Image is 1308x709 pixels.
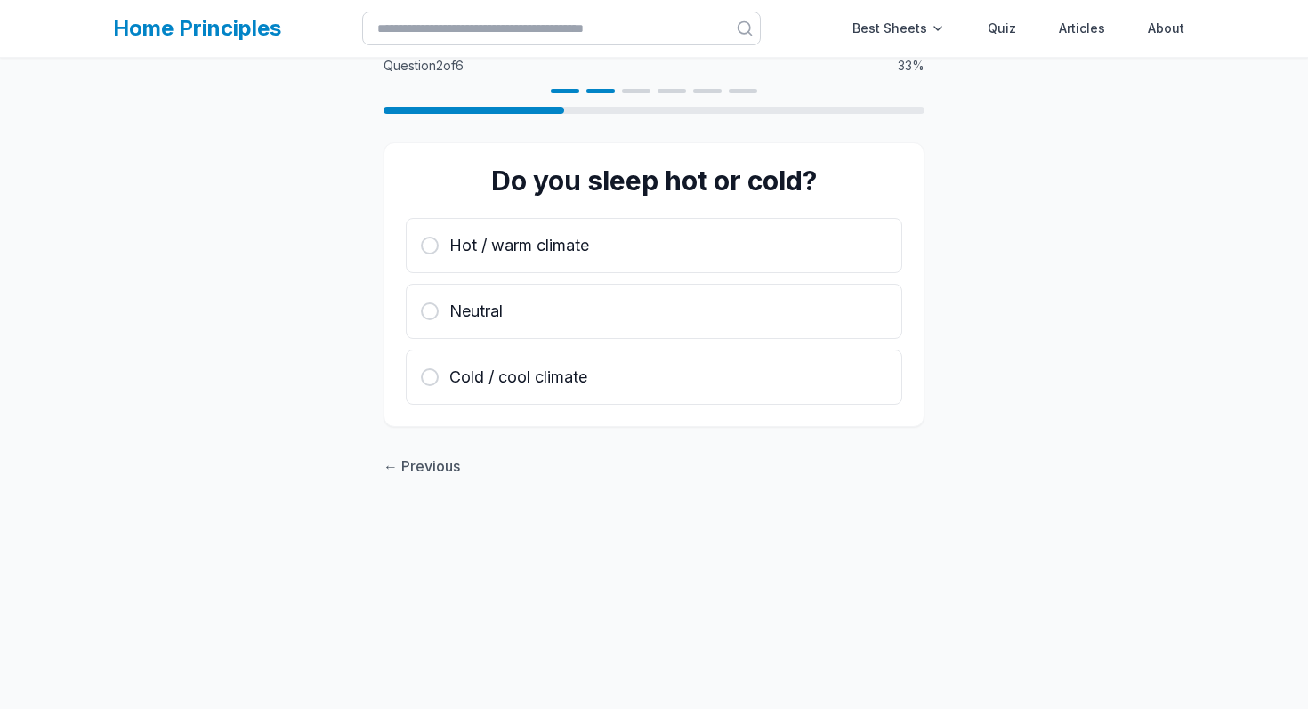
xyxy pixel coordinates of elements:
a: Quiz [977,11,1027,46]
a: Home Principles [113,15,281,41]
button: Cold / cool climate [406,350,902,405]
span: Cold / cool climate [449,365,587,390]
button: ← Previous [384,455,460,477]
div: Best Sheets [842,11,956,46]
a: About [1137,11,1195,46]
button: Neutral [406,284,902,339]
span: Hot / warm climate [449,233,589,258]
a: Articles [1048,11,1116,46]
span: 33 % [898,57,924,75]
span: Question 2 of 6 [384,57,464,75]
button: Hot / warm climate [406,218,902,273]
h1: Do you sleep hot or cold? [406,165,902,197]
span: Neutral [449,299,503,324]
